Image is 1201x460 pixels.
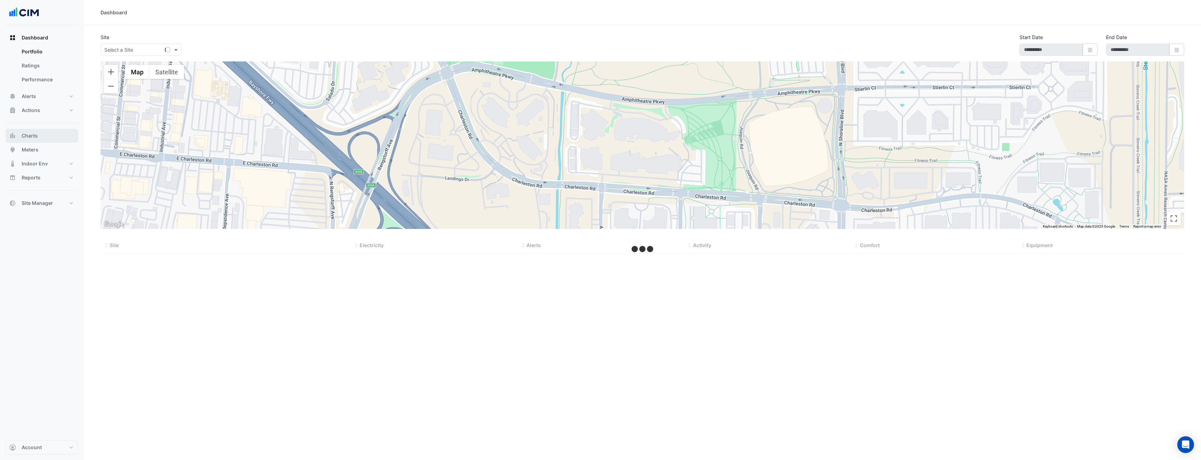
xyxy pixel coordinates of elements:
button: Indoor Env [6,157,78,171]
a: Report a map error [1133,224,1161,228]
button: Alerts [6,89,78,103]
a: Portfolio [16,45,78,59]
button: Keyboard shortcuts [1043,224,1073,229]
a: Terms [1119,224,1129,228]
button: Show street map [125,65,149,79]
app-icon: Charts [9,132,16,139]
button: Charts [6,129,78,143]
span: Charts [22,132,38,139]
span: Alerts [526,242,541,248]
span: Account [22,444,42,451]
button: Meters [6,143,78,157]
img: Google [102,220,125,229]
button: Site Manager [6,196,78,210]
button: Zoom in [104,65,118,79]
span: Meters [22,146,38,153]
button: Toggle fullscreen view [1167,212,1181,225]
a: Open this area in Google Maps (opens a new window) [102,220,125,229]
span: Activity [693,242,711,248]
span: Reports [22,174,40,181]
img: Company Logo [8,6,40,20]
span: Alerts [22,93,36,100]
div: Dashboard [6,45,78,89]
span: Actions [22,107,40,114]
app-icon: Site Manager [9,200,16,207]
app-icon: Indoor Env [9,160,16,167]
app-icon: Dashboard [9,34,16,41]
label: End Date [1106,34,1127,41]
span: Site Manager [22,200,53,207]
button: Zoom out [104,79,118,93]
app-icon: Meters [9,146,16,153]
span: Indoor Env [22,160,48,167]
div: Dashboard [101,9,127,16]
a: Performance [16,73,78,87]
span: Electricity [360,242,384,248]
button: Show satellite imagery [149,65,184,79]
div: Open Intercom Messenger [1177,436,1194,453]
app-icon: Actions [9,107,16,114]
label: Site [101,34,109,41]
span: Dashboard [22,34,48,41]
button: Dashboard [6,31,78,45]
span: Comfort [860,242,880,248]
span: Map data ©2025 Google [1077,224,1115,228]
a: Ratings [16,59,78,73]
span: Equipment [1026,242,1053,248]
button: Actions [6,103,78,117]
app-icon: Alerts [9,93,16,100]
button: Reports [6,171,78,185]
label: Start Date [1019,34,1043,41]
span: Site [110,242,119,248]
app-icon: Reports [9,174,16,181]
button: Account [6,440,78,454]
